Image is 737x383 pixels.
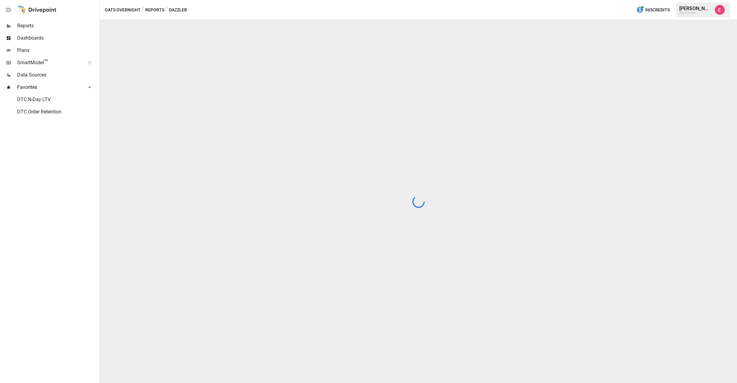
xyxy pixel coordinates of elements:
[17,84,81,91] span: Favorites
[645,6,670,14] span: 965 Credits
[17,71,98,79] span: Data Sources
[17,47,98,54] span: Plans
[634,4,672,16] button: 965Credits
[715,5,725,15] img: Emanuelle Tulsky
[17,59,81,66] span: SmartModel
[679,11,711,14] div: Oats Overnight
[166,6,168,14] div: /
[44,58,48,66] span: ™
[145,6,164,14] button: Reports
[17,34,98,42] span: Dashboards
[105,6,141,14] button: Oats Overnight
[142,6,144,14] div: /
[17,96,98,103] span: DTC N-Day LTV
[17,22,98,30] span: Reports
[17,108,98,116] span: DTC Order Retention
[679,6,711,11] div: [PERSON_NAME]
[711,1,728,18] button: Emanuelle Tulsky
